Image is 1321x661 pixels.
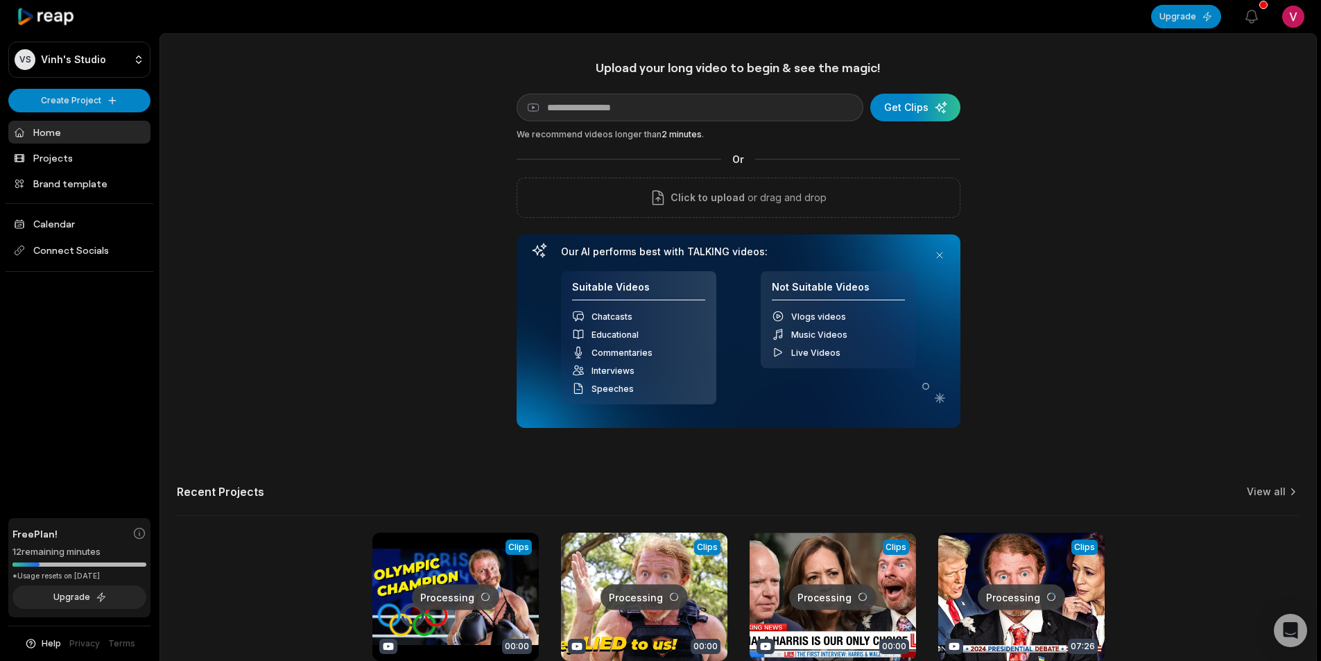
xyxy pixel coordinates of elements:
h2: Recent Projects [177,485,264,499]
span: Interviews [592,366,634,376]
button: Help [24,637,61,650]
button: Create Project [8,89,150,112]
div: *Usage resets on [DATE] [12,571,146,581]
div: 12 remaining minutes [12,545,146,559]
span: Connect Socials [8,238,150,263]
span: Or [721,152,755,166]
div: We recommend videos longer than . [517,128,960,141]
p: Vinh's Studio [41,53,106,66]
span: Help [42,637,61,650]
a: Calendar [8,212,150,235]
h3: Our AI performs best with TALKING videos: [561,246,916,258]
h4: Not Suitable Videos [772,281,905,301]
a: View all [1247,485,1286,499]
div: VS [15,49,35,70]
button: Upgrade [12,585,146,609]
a: Projects [8,146,150,169]
h1: Upload your long video to begin & see the magic! [517,60,960,76]
a: Terms [108,637,135,650]
span: Music Videos [791,329,847,340]
h4: Suitable Videos [572,281,705,301]
a: Home [8,121,150,144]
a: Privacy [69,637,100,650]
span: 2 minutes [662,129,702,139]
span: Vlogs videos [791,311,846,322]
span: Free Plan! [12,526,58,541]
span: Chatcasts [592,311,632,322]
span: Educational [592,329,639,340]
p: or drag and drop [745,189,827,206]
span: Speeches [592,384,634,394]
span: Commentaries [592,347,653,358]
a: Brand template [8,172,150,195]
div: Open Intercom Messenger [1274,614,1307,647]
button: Get Clips [870,94,960,121]
span: Live Videos [791,347,840,358]
button: Upgrade [1151,5,1221,28]
span: Click to upload [671,189,745,206]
